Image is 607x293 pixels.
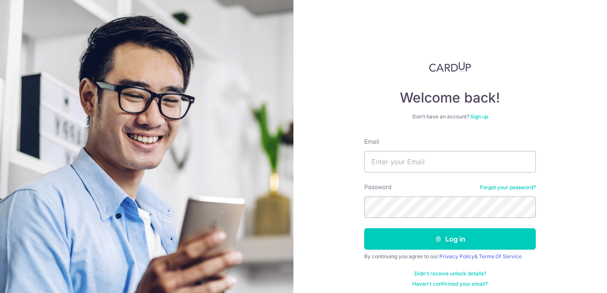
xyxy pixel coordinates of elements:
[439,253,474,260] a: Privacy Policy
[364,89,536,106] h4: Welcome back!
[364,253,536,260] div: By continuing you agree to our &
[364,137,379,146] label: Email
[480,184,536,191] a: Forgot your password?
[364,183,392,191] label: Password
[470,113,488,120] a: Sign up
[364,113,536,120] div: Don’t have an account?
[414,270,486,277] a: Didn't receive unlock details?
[479,253,522,260] a: Terms Of Service
[364,151,536,172] input: Enter your Email
[412,281,488,287] a: Haven't confirmed your email?
[364,228,536,250] button: Log in
[429,62,471,72] img: CardUp Logo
